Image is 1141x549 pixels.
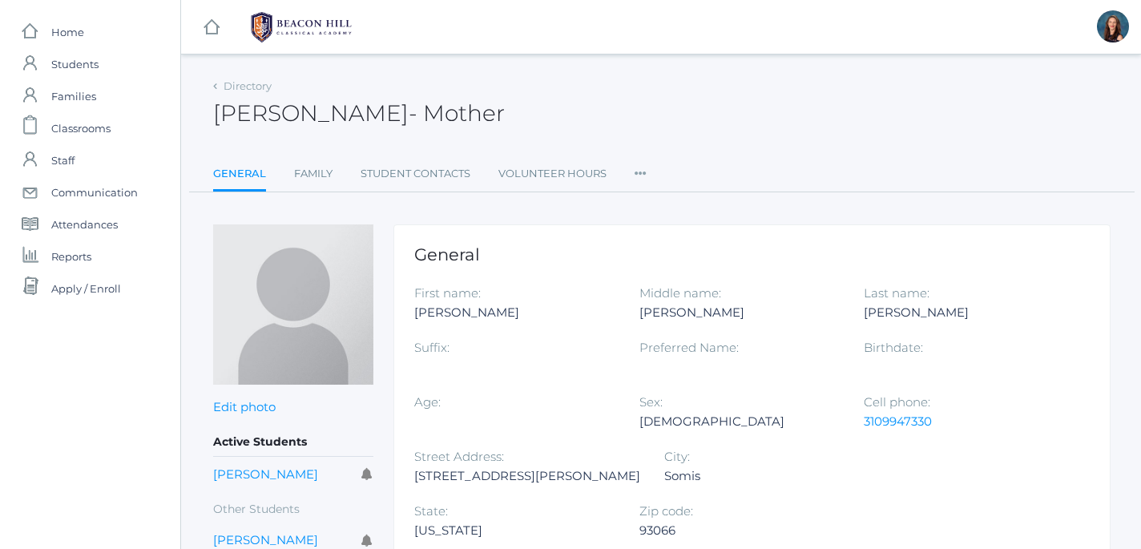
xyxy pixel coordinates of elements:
span: Students [51,48,99,80]
div: [PERSON_NAME] [864,303,1065,322]
div: [PERSON_NAME] [639,303,841,322]
div: Hilary Erickson [1097,10,1129,42]
label: First name: [414,285,481,301]
label: City: [664,449,690,464]
a: [PERSON_NAME] [213,532,318,547]
label: Middle name: [639,285,721,301]
span: Classrooms [51,112,111,144]
label: Cell phone: [864,394,930,410]
a: Volunteer Hours [498,158,607,190]
span: Staff [51,144,75,176]
i: Receives communications for this student [361,535,373,547]
label: Sex: [639,394,663,410]
h1: General [414,245,1090,264]
label: Birthdate: [864,340,923,355]
label: Suffix: [414,340,450,355]
label: Street Address: [414,449,504,464]
span: Families [51,80,96,112]
div: [US_STATE] [414,521,615,540]
span: Reports [51,240,91,272]
h5: Other Students [213,496,373,523]
a: General [213,158,266,192]
label: Age: [414,394,441,410]
span: Apply / Enroll [51,272,121,305]
div: 93066 [639,521,841,540]
span: - Mother [409,99,505,127]
label: Zip code: [639,503,693,519]
label: State: [414,503,448,519]
div: [DEMOGRAPHIC_DATA] [639,412,841,431]
span: Home [51,16,84,48]
h2: [PERSON_NAME] [213,101,505,126]
div: [PERSON_NAME] [414,303,615,322]
h5: Active Students [213,429,373,456]
img: Laura Beaudry [213,224,373,385]
label: Preferred Name: [639,340,739,355]
a: Edit photo [213,399,276,414]
div: [STREET_ADDRESS][PERSON_NAME] [414,466,640,486]
label: Last name: [864,285,929,301]
img: BHCALogos-05-308ed15e86a5a0abce9b8dd61676a3503ac9727e845dece92d48e8588c001991.png [241,7,361,47]
a: 3109947330 [864,414,932,429]
div: Somis [664,466,865,486]
a: Student Contacts [361,158,470,190]
span: Attendances [51,208,118,240]
i: Receives communications for this student [361,468,373,480]
a: Family [294,158,333,190]
a: [PERSON_NAME] [213,466,318,482]
span: Communication [51,176,138,208]
a: Directory [224,79,272,92]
